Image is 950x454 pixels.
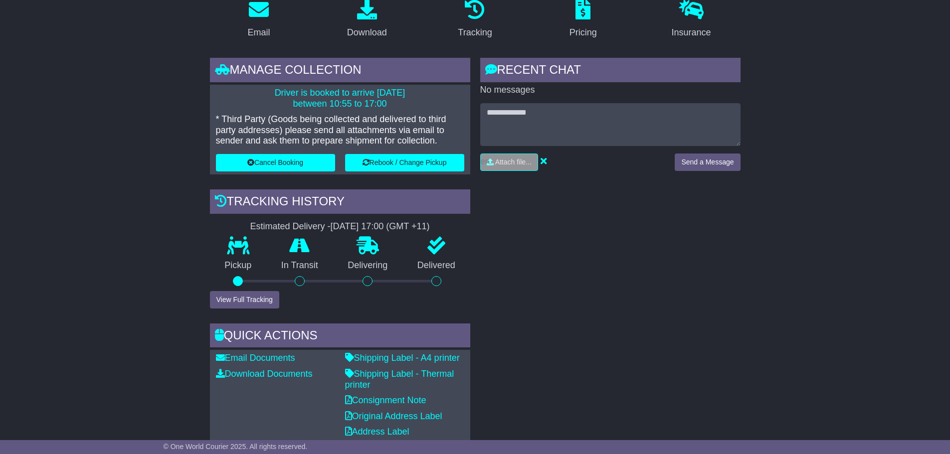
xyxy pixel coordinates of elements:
[266,260,333,271] p: In Transit
[347,26,387,39] div: Download
[247,26,270,39] div: Email
[210,189,470,216] div: Tracking history
[345,395,426,405] a: Consignment Note
[458,26,492,39] div: Tracking
[216,154,335,171] button: Cancel Booking
[331,221,430,232] div: [DATE] 17:00 (GMT +11)
[210,323,470,350] div: Quick Actions
[333,260,403,271] p: Delivering
[570,26,597,39] div: Pricing
[216,88,464,109] p: Driver is booked to arrive [DATE] between 10:55 to 17:00
[210,260,267,271] p: Pickup
[164,443,308,451] span: © One World Courier 2025. All rights reserved.
[402,260,470,271] p: Delivered
[345,369,454,390] a: Shipping Label - Thermal printer
[675,153,740,171] button: Send a Message
[345,427,409,437] a: Address Label
[480,85,741,96] p: No messages
[345,353,460,363] a: Shipping Label - A4 printer
[345,411,442,421] a: Original Address Label
[216,114,464,147] p: * Third Party (Goods being collected and delivered to third party addresses) please send all atta...
[216,369,313,379] a: Download Documents
[216,353,295,363] a: Email Documents
[480,58,741,85] div: RECENT CHAT
[345,154,464,171] button: Rebook / Change Pickup
[210,221,470,232] div: Estimated Delivery -
[672,26,711,39] div: Insurance
[210,58,470,85] div: Manage collection
[210,291,279,308] button: View Full Tracking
